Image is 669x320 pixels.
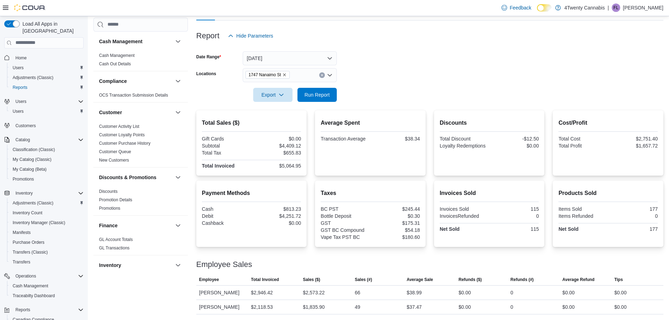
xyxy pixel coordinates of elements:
span: Customer Activity List [99,124,139,129]
span: My Catalog (Classic) [10,155,84,164]
button: Users [1,97,86,106]
button: Users [7,63,86,73]
span: Users [13,109,24,114]
button: Users [7,106,86,116]
div: Total Profit [558,143,606,149]
a: Manifests [10,228,33,237]
button: Open list of options [327,72,333,78]
span: Operations [15,273,36,279]
button: Operations [13,272,39,280]
span: Inventory Count [13,210,42,216]
div: $1,657.72 [610,143,658,149]
span: Customers [13,121,84,130]
h2: Cost/Profit [558,119,658,127]
span: GL Transactions [99,245,130,251]
button: Remove 1747 Nanaimo St from selection in this group [282,73,287,77]
span: Adjustments (Classic) [10,73,84,82]
button: Inventory [99,262,172,269]
div: Invoices Sold [440,206,488,212]
div: Loyalty Redemptions [440,143,488,149]
div: Customer [93,122,188,167]
a: Classification (Classic) [10,145,58,154]
button: Inventory [13,189,35,197]
div: $2,573.22 [303,288,324,297]
button: Reports [13,306,33,314]
a: Feedback [499,1,534,15]
a: Customer Loyalty Points [99,132,145,137]
div: $4,251.72 [253,213,301,219]
h3: Inventory [99,262,121,269]
span: Purchase Orders [10,238,84,247]
a: Transfers (Classic) [10,248,51,256]
button: Users [13,97,29,106]
span: Operations [13,272,84,280]
span: Tips [614,277,623,282]
button: Clear input [319,72,325,78]
span: Cash Management [10,282,84,290]
span: My Catalog (Classic) [13,157,52,162]
div: 66 [355,288,360,297]
div: 115 [491,206,539,212]
button: Run Report [297,88,337,102]
span: Adjustments (Classic) [13,75,53,80]
div: $655.83 [253,150,301,156]
div: 177 [610,226,658,232]
div: 177 [610,206,658,212]
img: Cova [14,4,46,11]
span: My Catalog (Beta) [13,166,47,172]
span: Reports [13,306,84,314]
a: Adjustments (Classic) [10,199,56,207]
div: Total Cost [558,136,606,142]
a: Cash Out Details [99,61,131,66]
button: Cash Management [7,281,86,291]
button: Hide Parameters [225,29,276,43]
div: $37.47 [407,303,422,311]
button: Customer [174,108,182,117]
div: $175.31 [372,220,420,226]
button: Cash Management [174,37,182,46]
span: Users [10,107,84,116]
a: Users [10,107,26,116]
span: Feedback [510,4,531,11]
span: Adjustments (Classic) [13,200,53,206]
div: $0.00 [614,288,627,297]
div: Bottle Deposit [321,213,369,219]
div: Finance [93,235,188,255]
button: Home [1,53,86,63]
div: Subtotal [202,143,250,149]
span: My Catalog (Beta) [10,165,84,174]
button: Inventory Manager (Classic) [7,218,86,228]
span: Customer Purchase History [99,141,151,146]
a: Reports [10,83,30,92]
button: Classification (Classic) [7,145,86,155]
span: Inventory Manager (Classic) [13,220,65,226]
p: [PERSON_NAME] [623,4,663,12]
span: Home [15,55,27,61]
div: Total Tax [202,150,250,156]
h2: Discounts [440,119,539,127]
span: Transfers [13,259,30,265]
span: Catalog [15,137,30,143]
span: New Customers [99,157,129,163]
h3: Finance [99,222,118,229]
div: $2,751.40 [610,136,658,142]
h3: Report [196,32,219,40]
span: Discounts [99,189,118,194]
a: New Customers [99,158,129,163]
div: $2,946.42 [251,288,273,297]
div: Debit [202,213,250,219]
a: My Catalog (Classic) [10,155,54,164]
input: Dark Mode [537,4,552,12]
button: Inventory [174,261,182,269]
button: Manifests [7,228,86,237]
span: Sales (#) [355,277,372,282]
div: 115 [491,226,539,232]
button: Cash Management [99,38,172,45]
span: Purchase Orders [13,240,45,245]
span: Promotions [10,175,84,183]
div: Gift Cards [202,136,250,142]
div: Items Sold [558,206,606,212]
a: Home [13,54,29,62]
span: Average Refund [562,277,595,282]
h2: Taxes [321,189,420,197]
